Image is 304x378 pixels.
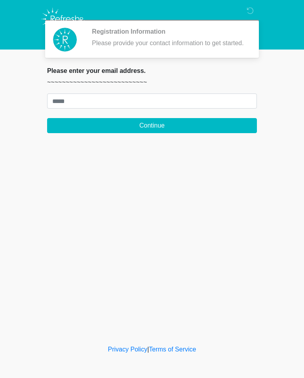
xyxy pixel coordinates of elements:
a: Privacy Policy [108,346,148,353]
button: Continue [47,118,257,133]
a: Terms of Service [149,346,196,353]
img: Refresh RX Logo [39,6,87,32]
img: Agent Avatar [53,28,77,52]
h2: Please enter your email address. [47,67,257,74]
div: Please provide your contact information to get started. [92,38,245,48]
a: | [147,346,149,353]
p: ~~~~~~~~~~~~~~~~~~~~~~~~~~~ [47,78,257,87]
